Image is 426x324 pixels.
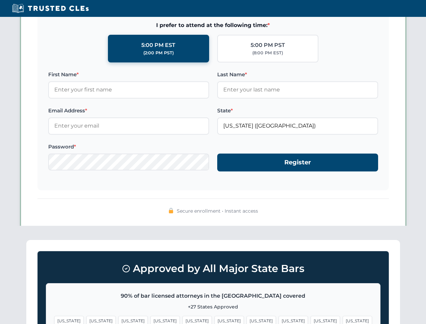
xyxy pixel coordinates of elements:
[48,21,378,30] span: I prefer to attend at the following time:
[54,292,372,300] p: 90% of bar licensed attorneys in the [GEOGRAPHIC_DATA] covered
[48,117,209,134] input: Enter your email
[217,107,378,115] label: State
[46,260,380,278] h3: Approved by All Major State Bars
[217,154,378,171] button: Register
[177,207,258,215] span: Secure enrollment • Instant access
[54,303,372,310] p: +27 States Approved
[217,117,378,134] input: Florida (FL)
[141,41,175,50] div: 5:00 PM EST
[48,107,209,115] label: Email Address
[252,50,283,56] div: (8:00 PM EST)
[48,143,209,151] label: Password
[251,41,285,50] div: 5:00 PM PST
[48,71,209,79] label: First Name
[217,81,378,98] input: Enter your last name
[217,71,378,79] label: Last Name
[168,208,174,213] img: 🔒
[48,81,209,98] input: Enter your first name
[10,3,91,13] img: Trusted CLEs
[143,50,174,56] div: (2:00 PM PST)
